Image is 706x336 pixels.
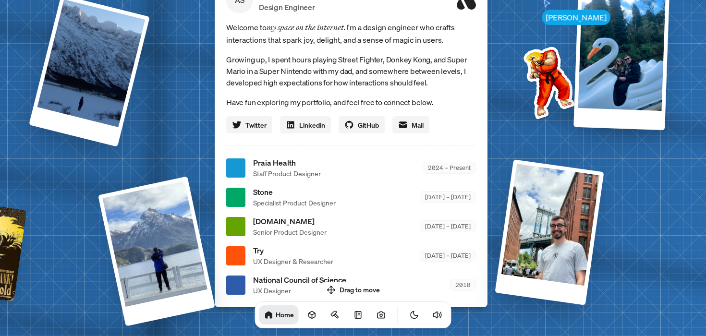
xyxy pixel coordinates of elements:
span: Linkedin [299,120,325,130]
span: Twitter [245,120,267,130]
a: Linkedin [280,116,331,133]
span: Specialist Product Designer [253,198,336,208]
p: Growing up, I spent hours playing Street Fighter, Donkey Kong, and Super Mario in a Super Nintend... [226,54,476,88]
span: Senior Product Designer [253,227,327,237]
button: Toggle Theme [405,305,424,324]
span: National Council of Science [253,274,346,286]
button: Toggle Audio [428,305,447,324]
div: [DATE] – [DATE] [420,220,476,232]
div: 2024 – Present [423,162,476,174]
span: Mail [412,120,424,130]
a: Mail [392,116,429,133]
div: [DATE] – [DATE] [420,250,476,262]
a: GitHub [339,116,385,133]
div: [DATE] – [DATE] [420,191,476,203]
img: Profile example [499,32,596,129]
a: Twitter [226,116,272,133]
span: Try [253,245,333,256]
span: Welcome to I'm a design engineer who crafts interactions that spark joy, delight, and a sense of ... [226,21,476,46]
span: UX Designer & Researcher [253,256,333,266]
p: Design Engineer [259,1,334,13]
span: Staff Product Designer [253,168,321,179]
span: Stone [253,186,336,198]
a: Home [259,305,299,324]
p: Have fun exploring my portfolio, and feel free to connect below. [226,96,476,108]
h1: Home [276,310,294,319]
span: [DOMAIN_NAME] [253,216,327,227]
span: Praia Health [253,157,321,168]
span: GitHub [358,120,379,130]
div: 2018 [450,279,476,291]
em: my space on the internet. [267,23,346,32]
